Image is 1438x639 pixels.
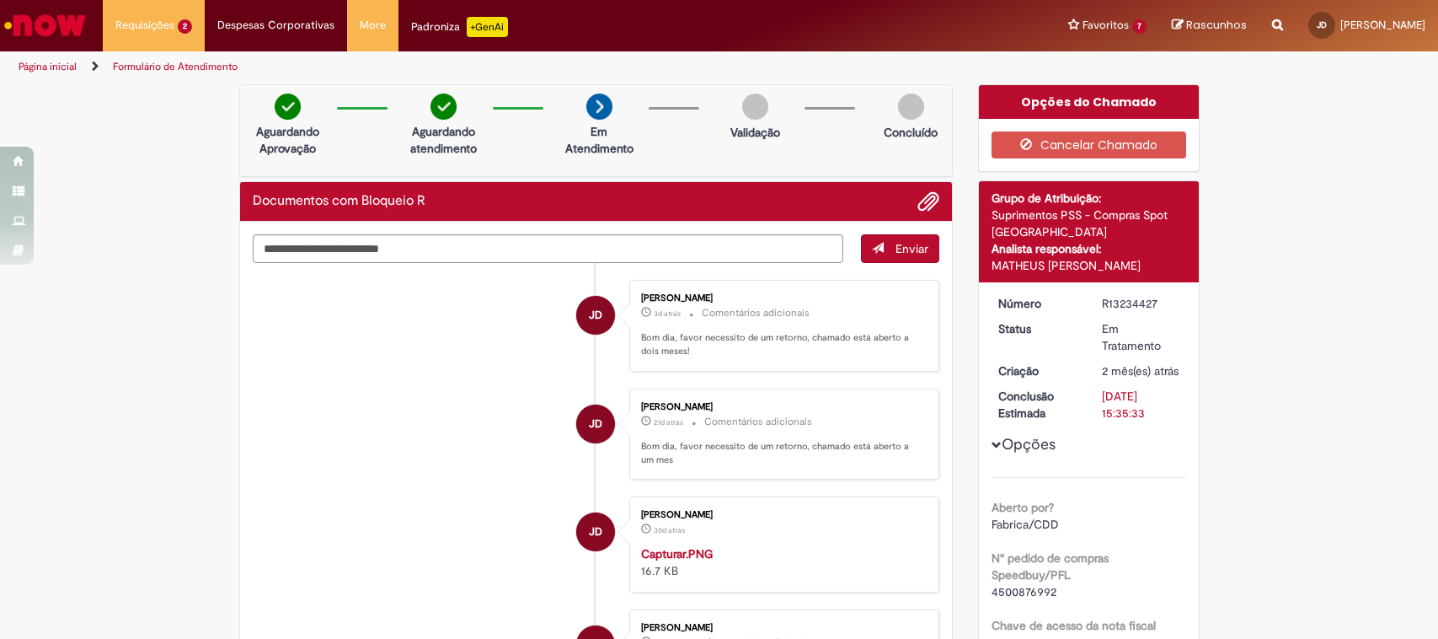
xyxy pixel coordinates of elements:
[467,17,508,37] p: +GenAi
[1083,17,1129,34] span: Favoritos
[589,512,602,552] span: JD
[1102,363,1179,379] time: 02/07/2025 10:35:29
[898,94,924,120] img: img-circle-grey.png
[986,295,1089,312] dt: Número
[986,320,1089,337] dt: Status
[641,545,922,579] div: 16.7 KB
[992,207,1186,240] div: Suprimentos PSS - Compras Spot [GEOGRAPHIC_DATA]
[247,123,329,157] p: Aguardando Aprovação
[178,19,192,34] span: 2
[217,17,334,34] span: Despesas Corporativas
[641,293,922,303] div: [PERSON_NAME]
[641,440,922,466] p: Bom dia, favor necessito de um retorno, chamado está aberto a um mes
[986,388,1089,422] dt: Conclusão Estimada
[1132,19,1147,34] span: 7
[641,510,922,520] div: [PERSON_NAME]
[1340,18,1425,32] span: [PERSON_NAME]
[253,234,844,264] textarea: Digite sua mensagem aqui...
[992,132,1186,158] button: Cancelar Chamado
[275,94,301,120] img: check-circle-green.png
[2,8,88,42] img: ServiceNow
[992,257,1186,274] div: MATHEUS [PERSON_NAME]
[654,417,683,427] span: 21d atrás
[654,525,685,535] time: 30/07/2025 11:36:35
[641,402,922,412] div: [PERSON_NAME]
[586,94,612,120] img: arrow-next.png
[19,60,77,73] a: Página inicial
[589,295,602,336] span: JD
[1102,388,1180,422] div: [DATE] 15:35:33
[1172,18,1247,34] a: Rascunhos
[1102,363,1179,379] span: 2 mês(es) atrás
[253,194,425,209] h2: Documentos com Bloqueio R Histórico de tíquete
[1102,295,1180,312] div: R13234427
[992,584,1056,599] span: 4500876992
[742,94,768,120] img: img-circle-grey.png
[641,546,713,561] a: Capturar.PNG
[917,191,939,212] button: Adicionar anexos
[360,17,386,34] span: More
[403,123,484,157] p: Aguardando atendimento
[589,404,602,444] span: JD
[1186,17,1247,33] span: Rascunhos
[986,362,1089,379] dt: Criação
[411,17,508,37] div: Padroniza
[559,123,640,157] p: Em Atendimento
[115,17,174,34] span: Requisições
[1102,320,1180,354] div: Em Tratamento
[992,240,1186,257] div: Analista responsável:
[576,296,615,335] div: Julia Dutra
[576,513,615,551] div: Julia Dutra
[654,309,681,319] span: 3d atrás
[13,51,946,83] ul: Trilhas de página
[992,618,1156,633] b: Chave de acesso da nota fiscal
[704,415,812,429] small: Comentários adicionais
[654,525,685,535] span: 30d atrás
[654,309,681,319] time: 26/08/2025 07:29:11
[113,60,238,73] a: Formulário de Atendimento
[1102,362,1180,379] div: 02/07/2025 10:35:29
[654,417,683,427] time: 08/08/2025 08:35:54
[641,623,922,633] div: [PERSON_NAME]
[992,517,1059,532] span: Fabrica/CDD
[430,94,457,120] img: check-circle-green.png
[576,405,615,443] div: Julia Dutra
[1317,19,1327,30] span: JD
[861,234,939,263] button: Enviar
[730,124,780,141] p: Validação
[992,550,1109,583] b: N° pedido de compras Speedbuy/PFL
[641,331,922,357] p: Bom dia, favor necessito de um retorno, chamado está aberto a dois meses!
[979,85,1199,119] div: Opções do Chamado
[884,124,938,141] p: Concluído
[992,500,1054,515] b: Aberto por?
[895,241,928,256] span: Enviar
[702,306,810,320] small: Comentários adicionais
[992,190,1186,207] div: Grupo de Atribuição:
